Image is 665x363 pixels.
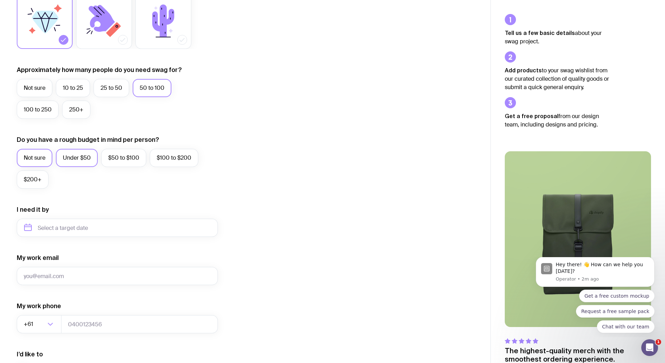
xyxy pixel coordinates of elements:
[17,315,61,333] div: Search for option
[17,350,43,358] label: I’d like to
[525,257,665,337] iframe: Intercom notifications message
[17,302,61,310] label: My work phone
[17,101,59,119] label: 100 to 250
[505,67,542,73] strong: Add products
[61,315,218,333] input: 0400123456
[56,149,98,167] label: Under $50
[16,6,27,17] img: Profile image for Operator
[17,136,159,144] label: Do you have a rough budget in mind per person?
[101,149,146,167] label: $50 to $100
[35,315,45,333] input: Search for option
[17,66,182,74] label: Approximately how many people do you need swag for?
[94,79,129,97] label: 25 to 50
[505,66,609,92] p: to your swag wishlist from our curated collection of quality goods or submit a quick general enqu...
[505,112,609,129] p: from our design team, including designs and pricing.
[641,339,658,356] iframe: Intercom live chat
[56,79,90,97] label: 10 to 25
[17,170,49,189] label: $200+
[17,79,52,97] label: Not sure
[72,63,129,76] button: Quick reply: Chat with our team
[505,30,575,36] strong: Tell us a few basic details
[54,32,129,45] button: Quick reply: Get a free custom mockup
[656,339,661,345] span: 1
[17,205,49,214] label: I need it by
[30,19,124,25] p: Message from Operator, sent 2m ago
[17,219,218,237] input: Select a target date
[17,149,52,167] label: Not sure
[505,113,559,119] strong: Get a free proposal
[51,48,129,60] button: Quick reply: Request a free sample pack
[17,267,218,285] input: you@email.com
[62,101,90,119] label: 250+
[24,315,35,333] span: +61
[30,4,124,18] div: Message content
[133,79,171,97] label: 50 to 100
[150,149,198,167] label: $100 to $200
[505,29,609,46] p: about your swag project.
[30,4,124,18] div: Hey there! 👋 How can we help you [DATE]?
[17,254,59,262] label: My work email
[10,32,129,76] div: Quick reply options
